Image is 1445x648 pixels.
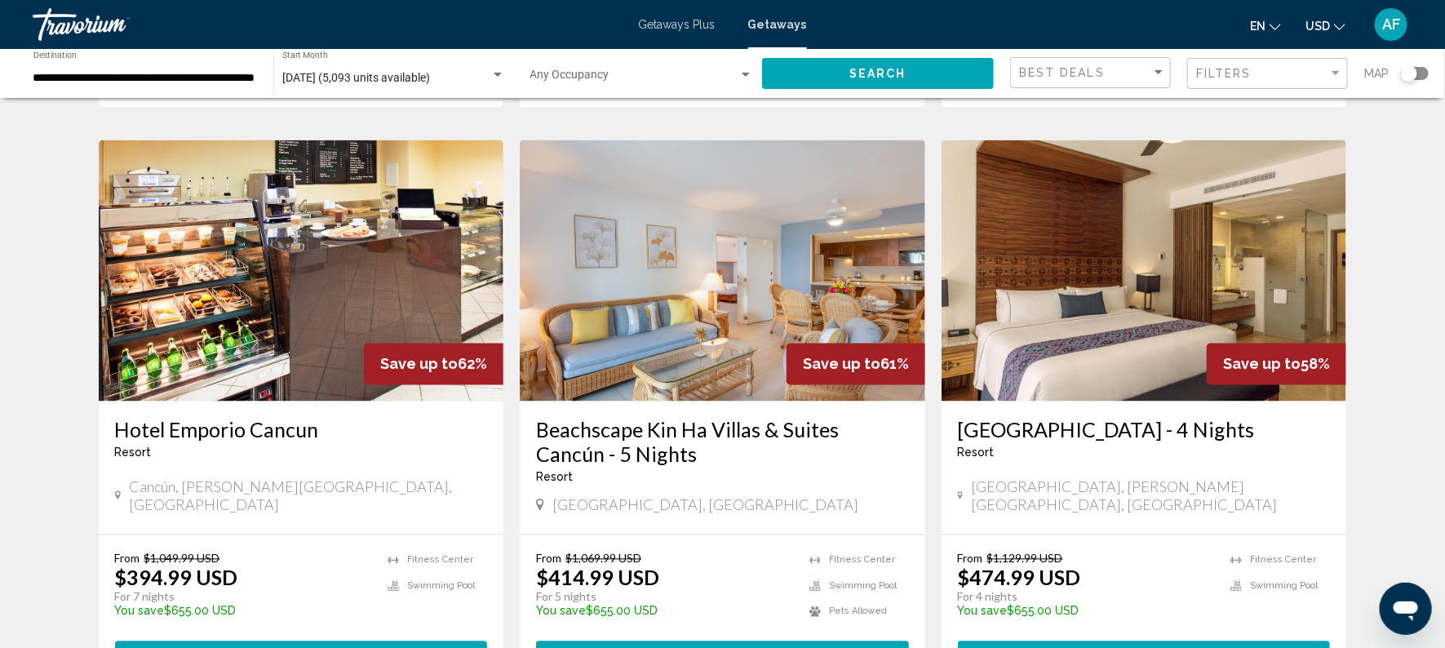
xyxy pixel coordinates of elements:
[1305,20,1330,33] span: USD
[942,140,1347,402] img: DZ35I01X.jpg
[115,446,152,459] span: Resort
[536,605,586,618] span: You save
[958,552,983,566] span: From
[1223,356,1301,373] span: Save up to
[536,605,793,618] p: $655.00 USD
[364,344,503,385] div: 62%
[787,344,925,385] div: 61%
[762,58,995,88] button: Search
[1196,67,1252,80] span: Filters
[1305,14,1345,38] button: Change currency
[282,71,430,84] span: [DATE] (5,093 units available)
[958,418,1331,442] a: [GEOGRAPHIC_DATA] - 4 Nights
[144,552,220,566] span: $1,049.99 USD
[536,471,573,484] span: Resort
[1187,57,1348,91] button: Filter
[520,140,925,402] img: DS61I01X.jpg
[958,566,1081,590] p: $474.99 USD
[958,446,995,459] span: Resort
[849,68,906,81] span: Search
[536,418,909,467] a: Beachscape Kin Ha Villas & Suites Cancún - 5 Nights
[407,581,475,592] span: Swimming Pool
[639,18,716,31] a: Getaways Plus
[536,552,561,566] span: From
[748,18,807,31] a: Getaways
[1370,7,1412,42] button: User Menu
[1250,14,1281,38] button: Change language
[115,590,372,605] p: For 7 nights
[99,140,504,402] img: D709O01X.jpg
[1207,344,1346,385] div: 58%
[803,356,880,373] span: Save up to
[1019,66,1166,80] mat-select: Sort by
[115,605,372,618] p: $655.00 USD
[958,590,1215,605] p: For 4 nights
[407,555,473,566] span: Fitness Center
[552,496,858,514] span: [GEOGRAPHIC_DATA], [GEOGRAPHIC_DATA]
[987,552,1063,566] span: $1,129.99 USD
[115,552,140,566] span: From
[1250,20,1265,33] span: en
[565,552,641,566] span: $1,069.99 USD
[958,605,1008,618] span: You save
[1382,16,1400,33] span: AF
[1250,581,1318,592] span: Swimming Pool
[33,8,623,41] a: Travorium
[536,566,659,590] p: $414.99 USD
[829,555,895,566] span: Fitness Center
[380,356,458,373] span: Save up to
[1250,555,1316,566] span: Fitness Center
[536,590,793,605] p: For 5 nights
[958,605,1215,618] p: $655.00 USD
[1019,66,1105,79] span: Best Deals
[1364,62,1389,85] span: Map
[971,478,1330,514] span: [GEOGRAPHIC_DATA], [PERSON_NAME][GEOGRAPHIC_DATA], [GEOGRAPHIC_DATA]
[829,581,897,592] span: Swimming Pool
[115,418,488,442] a: Hotel Emporio Cancun
[129,478,487,514] span: Cancún, [PERSON_NAME][GEOGRAPHIC_DATA], [GEOGRAPHIC_DATA]
[1380,583,1432,635] iframe: Button to launch messaging window
[115,566,238,590] p: $394.99 USD
[115,605,165,618] span: You save
[829,606,887,617] span: Pets Allowed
